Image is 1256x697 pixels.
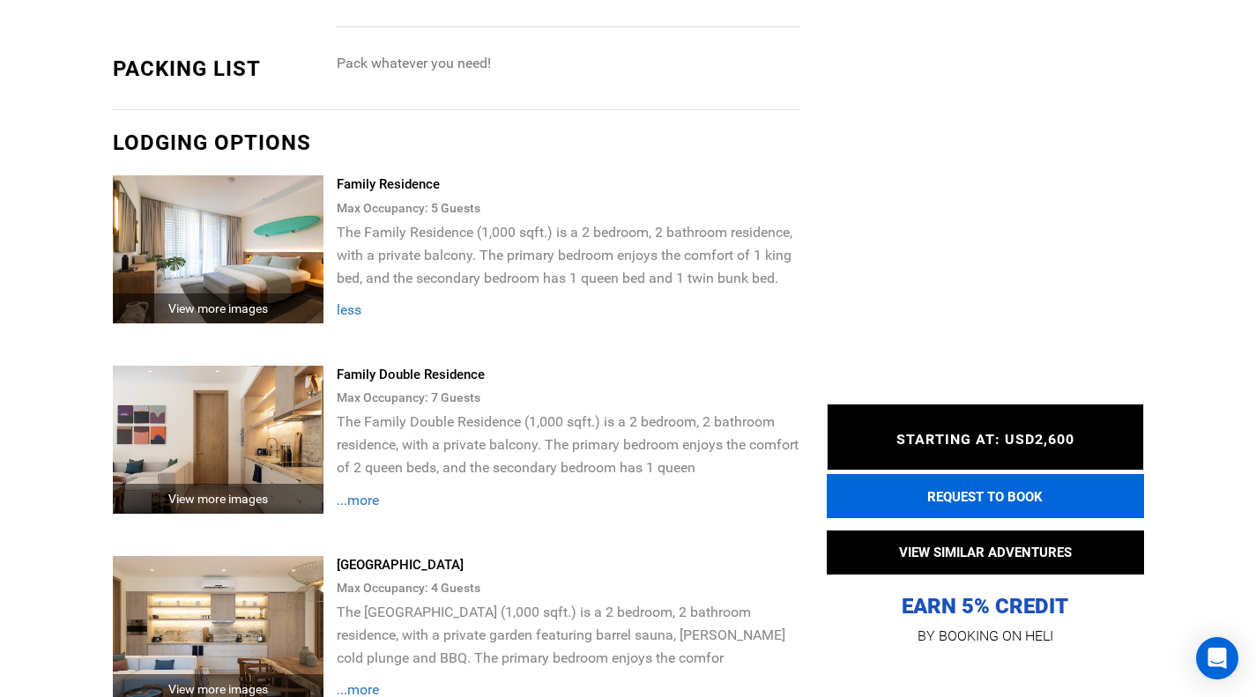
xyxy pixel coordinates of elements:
[113,128,800,158] div: Lodging options
[337,384,799,411] div: Max Occupancy: 7 Guest
[337,221,799,290] p: The Family Residence (1,000 sqft.) is a 2 bedroom, 2 bathroom residence, with a private balcony. ...
[827,624,1144,649] p: BY BOOKING ON HELI
[113,54,324,84] div: PACKING LIST
[337,175,799,194] div: Family Residence
[337,301,361,318] span: less
[337,575,799,601] div: Max Occupancy: 4 Guest
[337,366,799,384] div: Family Double Residence
[337,556,799,575] div: [GEOGRAPHIC_DATA]
[337,492,379,508] span: ...more
[896,431,1074,448] span: STARTING AT: USD2,600
[827,474,1144,518] button: REQUEST TO BOOK
[337,54,799,74] p: Pack whatever you need!
[474,201,480,215] span: s
[113,293,324,323] div: View more images
[1196,637,1238,679] div: Open Intercom Messenger
[827,417,1144,620] p: EARN 5% CREDIT
[113,484,324,514] div: View more images
[337,411,799,479] p: The Family Double Residence (1,000 sqft.) is a 2 bedroom, 2 bathroom residence, with a private ba...
[337,195,799,221] div: Max Occupancy: 5 Guest
[113,175,324,323] img: 66e5098c209690fdd66b81bb37b7c2a2.png
[474,581,480,595] span: s
[113,366,324,514] img: ba232c17780515d204b435aeb8d72a15.png
[827,530,1144,575] button: VIEW SIMILAR ADVENTURES
[474,390,480,404] span: s
[337,601,799,670] p: The [GEOGRAPHIC_DATA] (1,000 sqft.) is a 2 bedroom, 2 bathroom residence, with a private garden f...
